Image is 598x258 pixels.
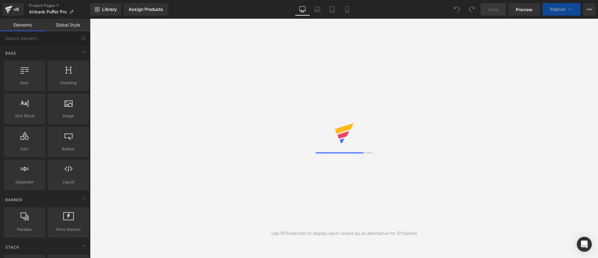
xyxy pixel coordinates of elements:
span: Hero Banner [50,226,87,233]
span: Text Block [6,113,43,119]
span: Stack [5,244,20,250]
span: Save [488,6,498,13]
span: Button [50,146,87,152]
span: Heading [50,80,87,86]
a: Global Style [45,19,90,31]
a: Preview [508,3,540,16]
span: Parallax [6,226,43,233]
div: Use (P)Swatches to display each variant as an alternative for (P)Variant [271,230,417,237]
a: Product Pages [29,3,90,8]
span: Separator [6,179,43,185]
a: Desktop [295,3,310,16]
span: Base [5,50,17,56]
button: More [583,3,596,16]
div: Open Intercom Messenger [577,237,592,252]
button: Redo [466,3,478,16]
a: Mobile [340,3,355,16]
span: Preview [516,6,533,13]
a: New Library [90,3,121,16]
span: Airbank Puffer Pro [29,9,67,14]
a: v6 [2,3,24,16]
a: Tablet [325,3,340,16]
span: Publish [550,7,566,12]
span: Banner [5,197,23,203]
div: Assign Products [129,7,163,12]
span: Row [6,80,43,86]
button: Publish [543,3,581,16]
a: Laptop [310,3,325,16]
span: Library [102,7,117,12]
span: Icon [6,146,43,152]
button: Undo [451,3,463,16]
div: v6 [12,5,20,13]
span: Liquid [50,179,87,185]
span: Image [50,113,87,119]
